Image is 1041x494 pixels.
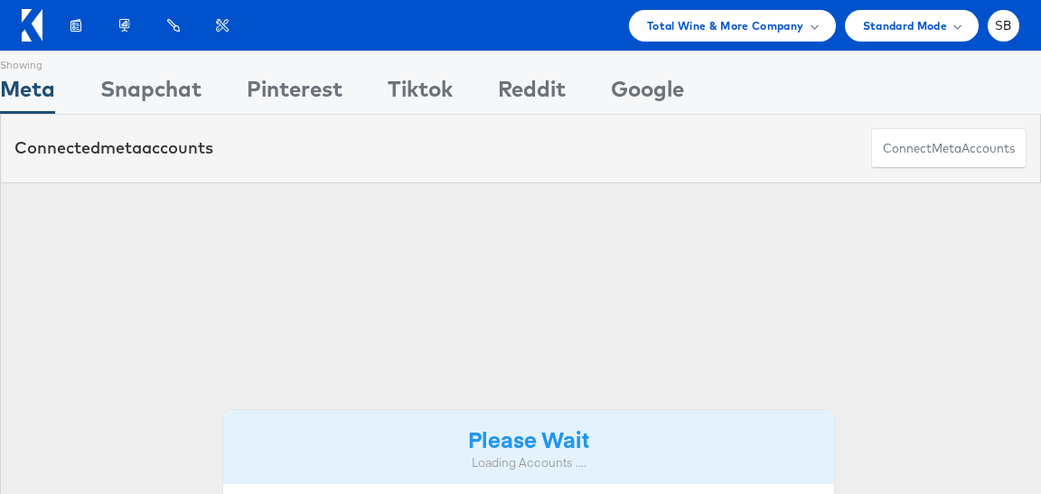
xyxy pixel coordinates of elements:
[871,128,1027,169] button: ConnectmetaAccounts
[388,73,453,114] div: Tiktok
[995,20,1012,32] span: SB
[468,424,589,453] strong: Please Wait
[611,73,684,114] div: Google
[498,73,566,114] div: Reddit
[932,140,961,157] span: meta
[237,454,821,471] div: Loading Accounts ....
[100,73,202,114] div: Snapchat
[14,136,213,160] div: Connected accounts
[647,16,804,35] span: Total Wine & More Company
[247,73,342,114] div: Pinterest
[100,137,142,158] span: meta
[863,16,947,35] span: Standard Mode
